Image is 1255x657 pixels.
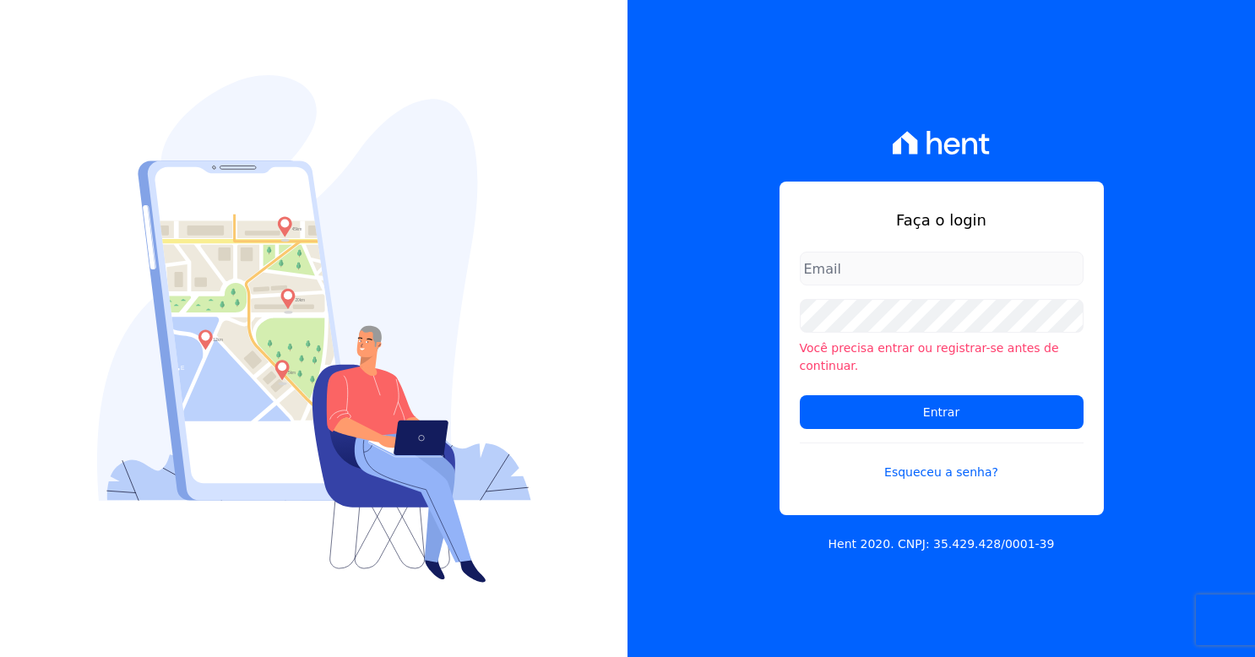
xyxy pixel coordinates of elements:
[800,209,1084,231] h1: Faça o login
[97,75,531,583] img: Login
[829,535,1055,553] p: Hent 2020. CNPJ: 35.429.428/0001-39
[800,339,1084,375] li: Você precisa entrar ou registrar-se antes de continuar.
[800,395,1084,429] input: Entrar
[800,443,1084,481] a: Esqueceu a senha?
[800,252,1084,285] input: Email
